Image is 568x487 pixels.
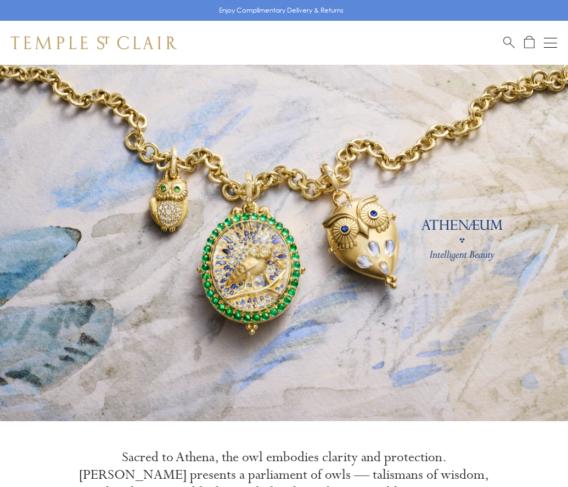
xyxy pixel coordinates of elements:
img: Temple St. Clair [11,36,177,49]
button: Open navigation [544,36,557,49]
a: Open Shopping Bag [524,36,535,49]
p: Enjoy Complimentary Delivery & Returns [219,5,344,16]
a: Search [503,36,515,49]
